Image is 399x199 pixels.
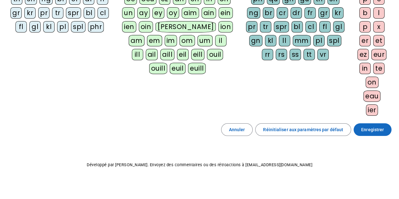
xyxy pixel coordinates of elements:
div: x [373,21,384,32]
div: spr [66,7,81,19]
span: Réinitialiser aux paramètres par défaut [263,126,343,133]
div: euill [188,63,206,74]
div: phr [88,21,104,32]
div: eau [363,91,381,102]
div: l [373,7,384,19]
div: oin [139,21,153,32]
div: gr [10,7,22,19]
div: spl [327,35,342,46]
button: Réinitialiser aux paramètres par défaut [255,123,351,136]
div: cr [277,7,288,19]
div: oy [167,7,179,19]
div: br [263,7,274,19]
div: fl [319,21,331,32]
div: spr [274,21,289,32]
div: p [359,21,371,32]
div: rr [262,49,273,60]
div: om [179,35,195,46]
div: in [359,63,371,74]
div: ez [357,49,369,60]
div: dr [290,7,302,19]
div: te [373,63,384,74]
div: am [129,35,144,46]
div: kr [24,7,36,19]
div: eur [371,49,386,60]
div: ion [218,21,233,32]
div: gl [333,21,344,32]
div: gn [249,35,262,46]
div: ng [247,7,260,19]
div: spl [71,21,85,32]
button: Annuler [221,123,253,136]
div: ss [290,49,301,60]
div: tr [52,7,63,19]
div: eill [191,49,205,60]
div: pr [246,21,257,32]
div: vr [317,49,329,60]
div: tt [303,49,315,60]
div: euil [170,63,185,74]
div: pl [313,35,325,46]
div: pl [57,21,68,32]
div: [PERSON_NAME] [155,21,216,32]
p: Développé par [PERSON_NAME]. Envoyez des commentaires ou des rétroactions à [EMAIL_ADDRESS][DOMAI... [5,161,394,169]
div: bl [291,21,303,32]
div: b [359,7,371,19]
div: on [366,77,378,88]
button: Enregistrer [354,123,391,136]
div: fl [15,21,27,32]
div: ill [132,49,143,60]
div: un [122,7,135,19]
span: Annuler [229,126,245,133]
div: ey [152,7,164,19]
div: ein [219,7,233,19]
div: rs [276,49,287,60]
div: ier [366,104,378,116]
div: gl [29,21,41,32]
div: im [165,35,177,46]
span: Enregistrer [361,126,384,133]
div: aim [182,7,199,19]
div: pr [38,7,50,19]
div: ail [146,49,158,60]
div: mm [293,35,311,46]
div: ien [122,21,136,32]
div: et [373,35,384,46]
div: ouill [149,63,167,74]
div: ouil [207,49,223,60]
div: cl [97,7,109,19]
div: bl [84,7,95,19]
div: ain [202,7,216,19]
div: kl [43,21,55,32]
div: er [359,35,371,46]
div: gr [318,7,330,19]
div: ay [137,7,150,19]
div: um [197,35,213,46]
div: kl [265,35,276,46]
div: il [215,35,226,46]
div: aill [160,49,174,60]
div: em [147,35,162,46]
div: fr [304,7,316,19]
div: kr [332,7,343,19]
div: eil [177,49,189,60]
div: ll [279,35,290,46]
div: cl [305,21,317,32]
div: tr [260,21,271,32]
